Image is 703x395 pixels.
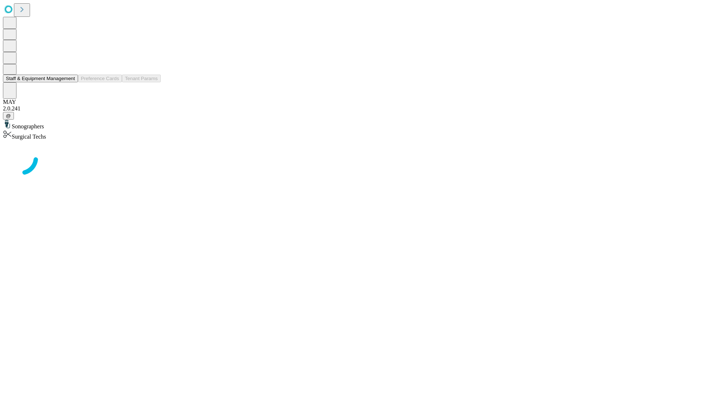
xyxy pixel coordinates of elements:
[3,105,700,112] div: 2.0.241
[3,130,700,140] div: Surgical Techs
[3,120,700,130] div: Sonographers
[6,113,11,118] span: @
[3,99,700,105] div: MAY
[3,112,14,120] button: @
[122,75,161,82] button: Tenant Params
[3,75,78,82] button: Staff & Equipment Management
[78,75,122,82] button: Preference Cards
